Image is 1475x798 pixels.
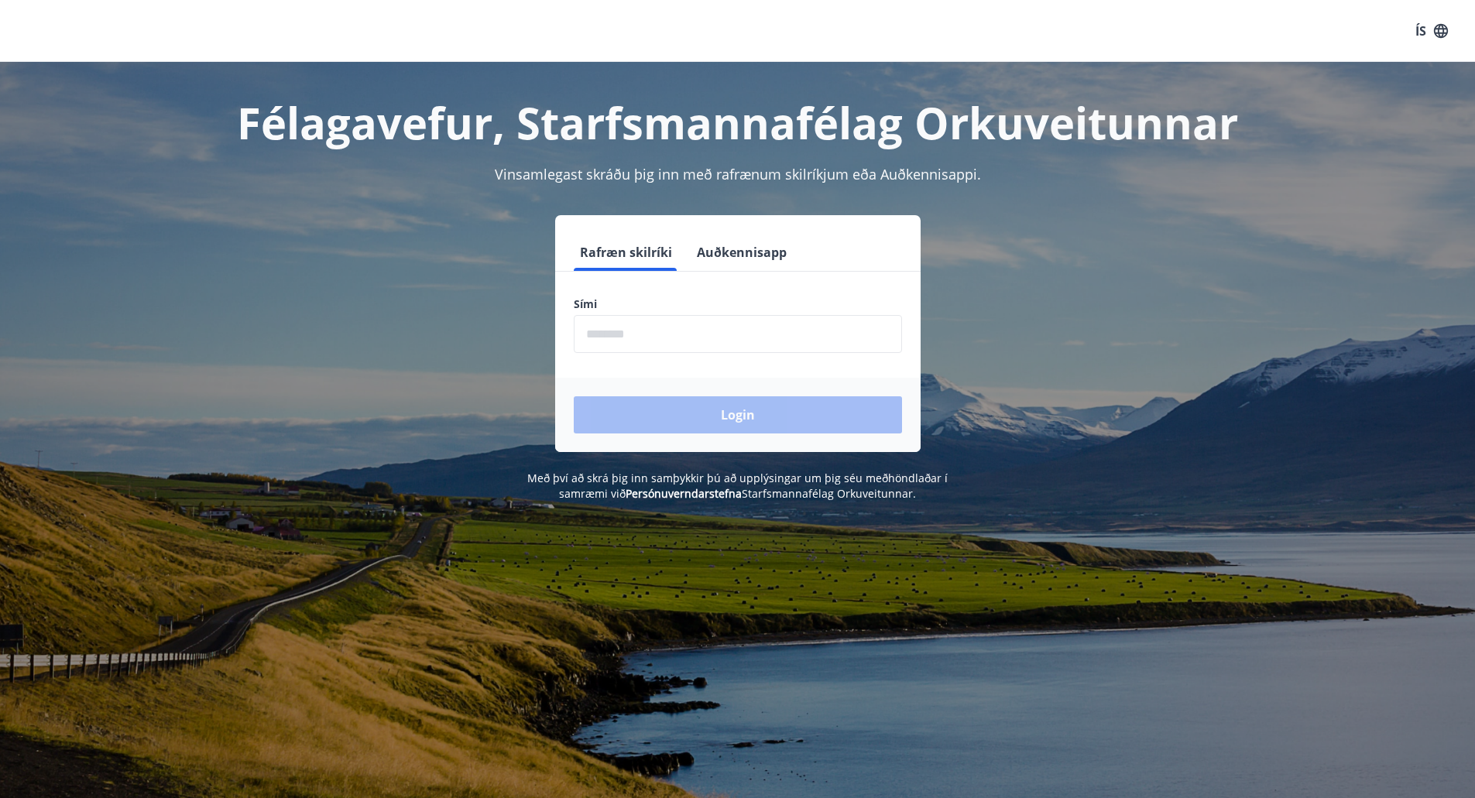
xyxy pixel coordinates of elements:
span: Með því að skrá þig inn samþykkir þú að upplýsingar um þig séu meðhöndlaðar í samræmi við Starfsm... [527,471,948,501]
label: Sími [574,296,902,312]
button: Auðkennisapp [691,234,793,271]
button: Rafræn skilríki [574,234,678,271]
span: Vinsamlegast skráðu þig inn með rafrænum skilríkjum eða Auðkennisappi. [495,165,981,183]
a: Persónuverndarstefna [626,486,742,501]
h1: Félagavefur, Starfsmannafélag Orkuveitunnar [199,93,1277,152]
button: ÍS [1407,17,1456,45]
